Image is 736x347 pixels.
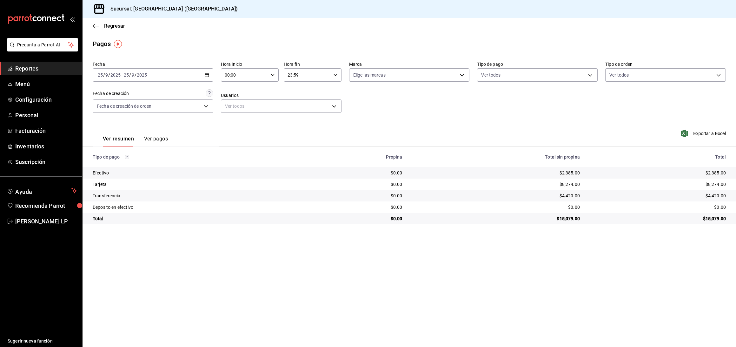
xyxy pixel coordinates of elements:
label: Fecha [93,62,213,66]
div: Propina [308,154,402,160]
span: Ayuda [15,187,69,194]
input: -- [131,72,135,78]
div: Fecha de creación [93,90,129,97]
div: $8,274.00 [413,181,580,187]
span: Fecha de creación de orden [97,103,151,109]
div: Total sin propina [413,154,580,160]
button: Ver pagos [144,136,168,146]
span: Menú [15,80,77,88]
div: $0.00 [413,204,580,210]
span: / [135,72,136,78]
div: Efectivo [93,170,298,176]
span: / [129,72,131,78]
label: Hora fin [284,62,341,66]
button: Ver resumen [103,136,134,146]
input: ---- [136,72,147,78]
span: Reportes [15,64,77,73]
span: / [108,72,110,78]
span: Facturación [15,126,77,135]
h3: Sucursal: [GEOGRAPHIC_DATA] ([GEOGRAPHIC_DATA]) [105,5,238,13]
input: -- [105,72,108,78]
span: / [103,72,105,78]
div: navigation tabs [103,136,168,146]
div: $0.00 [308,181,402,187]
span: Elige las marcas [353,72,386,78]
div: Deposito en efectivo [93,204,298,210]
div: $0.00 [308,170,402,176]
span: - [122,72,123,78]
input: -- [97,72,103,78]
span: Pregunta a Parrot AI [17,42,68,48]
a: Pregunta a Parrot AI [4,46,78,53]
label: Marca [349,62,470,66]
div: Tarjeta [93,181,298,187]
div: Transferencia [93,193,298,199]
img: Tooltip marker [114,40,122,48]
div: $4,420.00 [590,193,726,199]
span: Ver todos [481,72,501,78]
span: Suscripción [15,158,77,166]
div: Total [590,154,726,160]
div: $0.00 [590,204,726,210]
div: $0.00 [308,193,402,199]
div: $0.00 [308,215,402,222]
div: $0.00 [308,204,402,210]
span: Ver todos [609,72,629,78]
span: Personal [15,111,77,119]
div: $2,385.00 [413,170,580,176]
div: Pagos [93,39,111,49]
input: ---- [110,72,121,78]
div: Ver todos [221,99,341,113]
div: $8,274.00 [590,181,726,187]
div: Tipo de pago [93,154,298,160]
span: Regresar [104,23,125,29]
div: $4,420.00 [413,193,580,199]
span: Inventarios [15,142,77,151]
button: open_drawer_menu [70,17,75,22]
svg: Los pagos realizados con Pay y otras terminales son montos brutos. [125,155,129,159]
label: Usuarios [221,93,341,98]
label: Tipo de orden [605,62,726,66]
span: Sugerir nueva función [8,338,77,344]
label: Hora inicio [221,62,279,66]
div: $2,385.00 [590,170,726,176]
span: [PERSON_NAME] LP [15,217,77,226]
button: Regresar [93,23,125,29]
input: -- [123,72,129,78]
div: Total [93,215,298,222]
button: Pregunta a Parrot AI [7,38,78,51]
div: $15,079.00 [590,215,726,222]
label: Tipo de pago [477,62,598,66]
button: Exportar a Excel [682,130,726,137]
span: Configuración [15,95,77,104]
div: $15,079.00 [413,215,580,222]
span: Recomienda Parrot [15,201,77,210]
